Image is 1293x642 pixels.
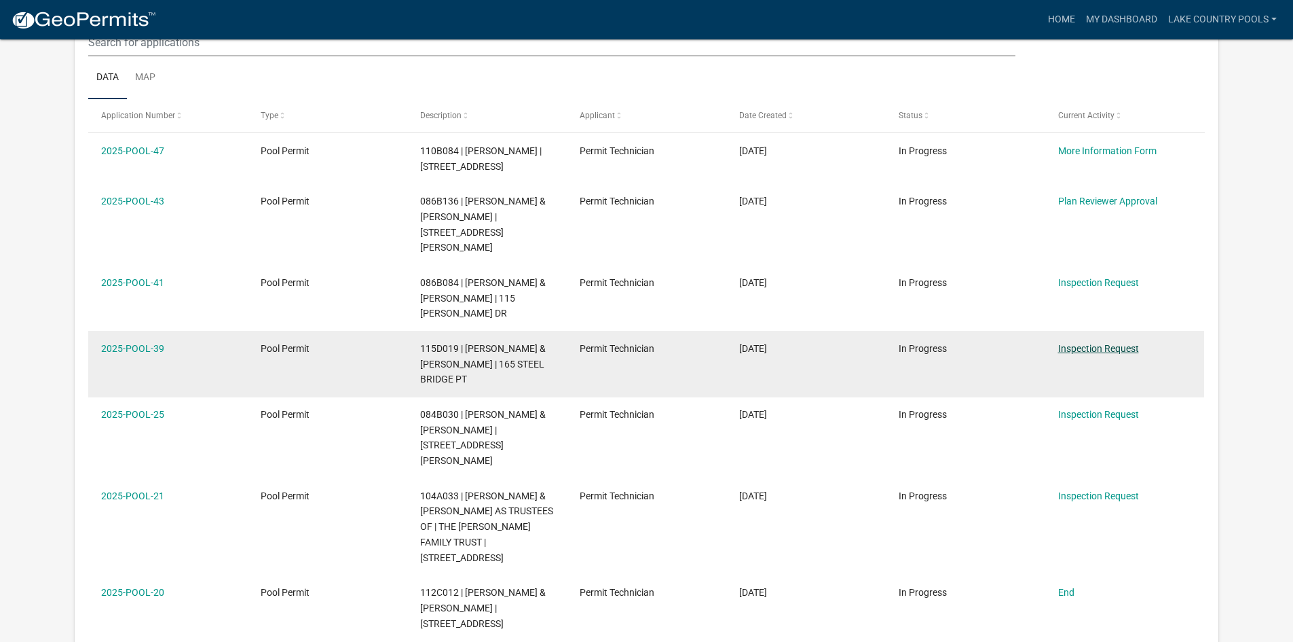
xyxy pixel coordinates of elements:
[420,145,542,172] span: 110B084 | ROSENWASSER STEVEN J | 139 WOODHAVEN DR
[580,145,654,156] span: Permit Technician
[88,56,127,100] a: Data
[1058,111,1114,120] span: Current Activity
[580,491,654,501] span: Permit Technician
[261,587,310,598] span: Pool Permit
[407,99,567,132] datatable-header-cell: Description
[1043,7,1081,33] a: Home
[899,111,922,120] span: Status
[1058,409,1139,420] a: Inspection Request
[261,277,310,288] span: Pool Permit
[261,111,278,120] span: Type
[261,145,310,156] span: Pool Permit
[420,196,546,253] span: 086B136 | SCHOEN RANDY & ELIZABETH | 129 SINCLAIR DR
[420,491,553,563] span: 104A033 | MARBUT WILLIAM B & TONYA AS TRUSTEES OF | THE MARBUT FAMILY TRUST | 129 LAKE FOREST DR
[580,277,654,288] span: Permit Technician
[739,409,767,420] span: 03/28/2025
[1058,277,1139,288] a: Inspection Request
[101,111,175,120] span: Application Number
[726,99,886,132] datatable-header-cell: Date Created
[420,343,546,385] span: 115D019 | LEVENGOOD GARY A & LISA K | 165 STEEL BRIDGE PT
[248,99,407,132] datatable-header-cell: Type
[101,145,164,156] a: 2025-POOL-47
[899,587,947,598] span: In Progress
[567,99,726,132] datatable-header-cell: Applicant
[580,587,654,598] span: Permit Technician
[1081,7,1163,33] a: My Dashboard
[580,343,654,354] span: Permit Technician
[101,587,164,598] a: 2025-POOL-20
[101,409,164,420] a: 2025-POOL-25
[1058,145,1157,156] a: More Information Form
[580,409,654,420] span: Permit Technician
[580,196,654,207] span: Permit Technician
[261,409,310,420] span: Pool Permit
[739,111,787,120] span: Date Created
[1058,587,1074,598] a: End
[885,99,1045,132] datatable-header-cell: Status
[127,56,164,100] a: Map
[1058,491,1139,501] a: Inspection Request
[101,491,164,501] a: 2025-POOL-21
[739,587,767,598] span: 03/20/2025
[899,491,947,501] span: In Progress
[101,343,164,354] a: 2025-POOL-39
[899,277,947,288] span: In Progress
[899,409,947,420] span: In Progress
[261,196,310,207] span: Pool Permit
[1058,196,1157,207] a: Plan Reviewer Approval
[88,29,1015,56] input: Search for applications
[580,111,615,120] span: Applicant
[420,111,462,120] span: Description
[420,409,546,466] span: 084B030 | HAIRETIS ANDREW & KELLEY | 98 BAGLEY RD
[1045,99,1204,132] datatable-header-cell: Current Activity
[739,196,767,207] span: 09/08/2025
[739,277,767,288] span: 09/02/2025
[739,491,767,501] span: 03/20/2025
[899,196,947,207] span: In Progress
[261,491,310,501] span: Pool Permit
[101,277,164,288] a: 2025-POOL-41
[899,145,947,156] span: In Progress
[261,343,310,354] span: Pool Permit
[1163,7,1282,33] a: Lake Country Pools
[420,277,546,319] span: 086B084 | STRICKLAND WILLIAM A & CATHERINE P | 115 EMMA DR
[899,343,947,354] span: In Progress
[739,145,767,156] span: 09/19/2025
[101,196,164,207] a: 2025-POOL-43
[420,587,546,629] span: 112C012 | MCNAMARA THOMAS J & MARY K HORTON | 360 COLD BRANCH RD
[739,343,767,354] span: 08/11/2025
[88,99,248,132] datatable-header-cell: Application Number
[1058,343,1139,354] a: Inspection Request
